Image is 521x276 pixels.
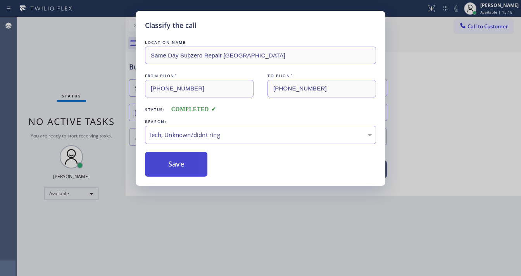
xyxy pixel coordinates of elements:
div: TO PHONE [267,72,376,80]
button: Save [145,152,207,177]
h5: Classify the call [145,20,197,31]
div: LOCATION NAME [145,38,376,47]
div: Tech, Unknown/didnt ring [149,130,372,139]
input: To phone [267,80,376,97]
div: FROM PHONE [145,72,254,80]
div: REASON: [145,118,376,126]
span: COMPLETED [171,106,216,112]
input: From phone [145,80,254,97]
span: Status: [145,107,165,112]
